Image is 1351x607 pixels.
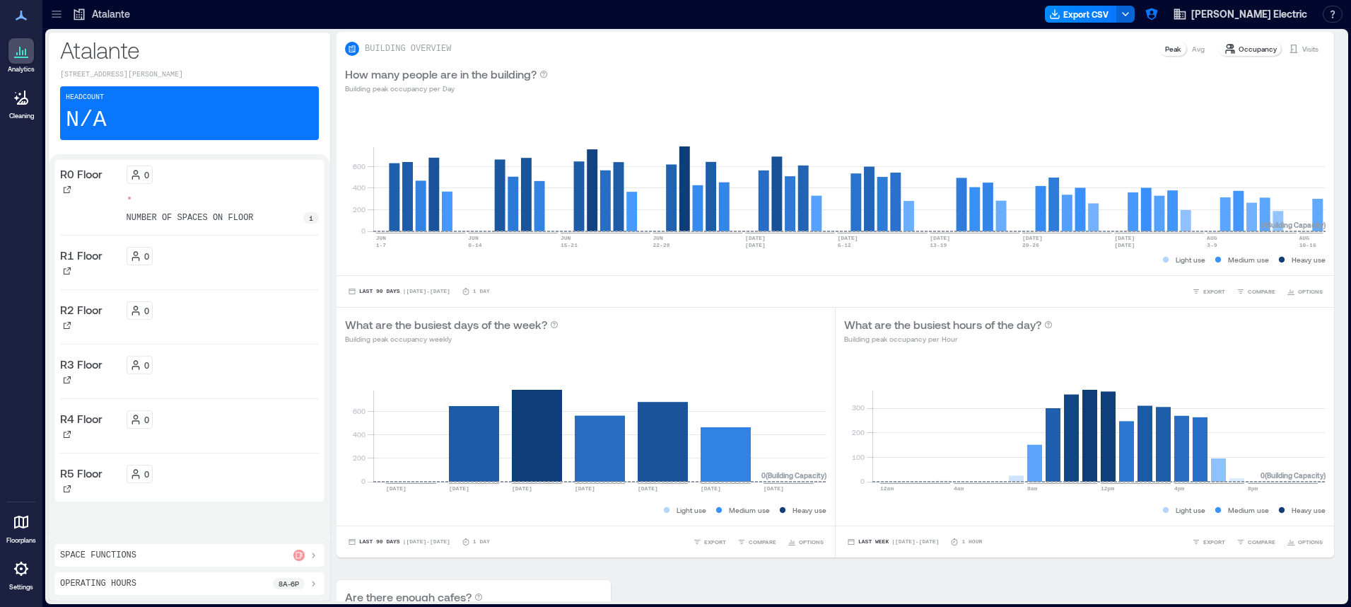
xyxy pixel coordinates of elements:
text: [DATE] [575,485,595,492]
p: number of spaces on floor [127,212,254,224]
p: R3 Floor [60,356,103,373]
p: Avg [1192,43,1205,54]
p: What are the busiest days of the week? [345,316,547,333]
p: Are there enough cafes? [345,589,472,606]
span: OPTIONS [799,538,824,546]
tspan: 100 [852,453,865,461]
span: COMPARE [1248,538,1275,546]
button: COMPARE [735,535,779,549]
button: Last Week |[DATE]-[DATE] [844,535,942,549]
span: COMPARE [749,538,776,546]
a: Analytics [4,34,39,78]
button: Last 90 Days |[DATE]-[DATE] [345,535,453,549]
text: [DATE] [512,485,532,492]
tspan: 400 [353,183,365,192]
tspan: 600 [353,407,365,415]
p: 0 [144,169,149,180]
text: [DATE] [386,485,407,492]
p: Space Functions [60,550,136,561]
text: [DATE] [764,485,784,492]
text: JUN [468,235,479,241]
p: 0 [144,414,149,425]
text: AUG [1299,235,1310,241]
span: OPTIONS [1298,287,1323,296]
text: 4am [954,485,964,492]
p: Cleaning [9,112,34,120]
p: Heavy use [1292,504,1326,516]
text: 22-28 [653,242,670,248]
button: [PERSON_NAME] Electric [1169,3,1311,25]
p: Medium use [1228,504,1269,516]
p: Analytics [8,65,35,74]
button: Last 90 Days |[DATE]-[DATE] [345,284,453,299]
p: 1 Day [473,538,490,546]
p: Medium use [729,504,770,516]
p: Heavy use [793,504,826,516]
p: R4 Floor [60,410,103,427]
text: [DATE] [745,235,766,241]
p: Occupancy [1239,43,1277,54]
p: 1 Day [473,287,490,296]
text: 10-16 [1299,242,1316,248]
p: Floorplans [6,536,36,545]
tspan: 0 [860,477,865,485]
p: Headcount [66,92,104,103]
text: 4pm [1174,485,1185,492]
p: Peak [1165,43,1181,54]
p: How many people are in the building? [345,66,537,83]
tspan: 0 [361,226,365,235]
text: [DATE] [838,235,858,241]
text: JUN [653,235,664,241]
p: Heavy use [1292,254,1326,265]
text: 12pm [1101,485,1114,492]
a: Floorplans [2,505,40,549]
p: 0 [144,359,149,371]
p: 1 [309,212,313,224]
p: Building peak occupancy per Day [345,83,548,94]
span: EXPORT [1203,287,1225,296]
p: 1 Hour [961,538,982,546]
text: JUN [376,235,387,241]
text: [DATE] [638,485,658,492]
p: Atalante [92,7,130,21]
p: R1 Floor [60,247,103,264]
a: Cleaning [4,81,39,125]
a: Settings [4,552,38,596]
button: OPTIONS [1284,284,1326,299]
p: Building peak occupancy weekly [345,333,558,345]
span: COMPARE [1248,287,1275,296]
button: COMPARE [1234,284,1278,299]
span: OPTIONS [1298,538,1323,546]
text: [DATE] [449,485,469,492]
p: Atalante [60,35,319,64]
tspan: 200 [353,205,365,214]
text: 1-7 [376,242,387,248]
p: Settings [9,583,33,591]
p: [STREET_ADDRESS][PERSON_NAME] [60,69,319,81]
text: [DATE] [930,235,950,241]
span: EXPORT [704,538,726,546]
tspan: 200 [353,453,365,462]
button: EXPORT [1189,535,1228,549]
text: 8-14 [468,242,481,248]
p: Building peak occupancy per Hour [844,333,1053,345]
button: COMPARE [1234,535,1278,549]
text: [DATE] [1114,242,1135,248]
button: OPTIONS [1284,535,1326,549]
text: 3-9 [1207,242,1217,248]
p: R5 Floor [60,465,103,482]
text: JUN [561,235,571,241]
p: Light use [1176,504,1205,516]
p: Visits [1302,43,1318,54]
text: [DATE] [1114,235,1135,241]
p: Light use [1176,254,1205,265]
p: 8a - 6p [279,578,299,589]
p: 0 [144,305,149,316]
text: AUG [1207,235,1217,241]
tspan: 200 [852,428,865,437]
tspan: 600 [353,162,365,170]
p: N/A [66,106,107,134]
p: 0 [144,250,149,262]
button: EXPORT [1189,284,1228,299]
tspan: 0 [361,477,365,485]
